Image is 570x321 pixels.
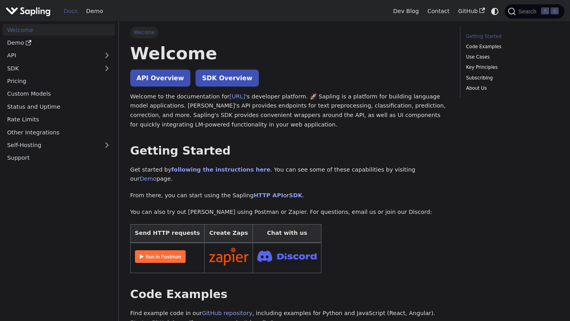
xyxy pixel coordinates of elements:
[505,4,564,19] button: Search (Command+K)
[423,5,454,17] a: Contact
[3,62,99,74] a: SDK
[130,27,449,38] nav: Breadcrumbs
[130,27,158,38] span: Welcome
[253,224,321,243] th: Chat with us
[130,92,449,130] p: Welcome to the documentation for 's developer platform. 🚀 Sapling is a platform for building lang...
[99,62,115,74] button: Expand sidebar category 'SDK'
[209,247,249,266] img: Connect in Zapier
[130,165,449,184] p: Get started by . You can see some of these capabilities by visiting our page.
[489,6,501,17] button: Switch between dark and light mode (currently system mode)
[196,70,258,87] a: SDK Overview
[6,6,53,17] a: Sapling.ai
[3,140,115,151] a: Self-Hosting
[3,24,115,36] a: Welcome
[59,5,82,17] a: Docs
[289,192,302,198] a: SDK
[3,50,99,61] a: API
[466,85,556,92] a: About Us
[99,50,115,61] button: Expand sidebar category 'API'
[82,5,107,17] a: Demo
[202,310,252,316] a: GitHub repository
[3,101,115,112] a: Status and Uptime
[130,224,204,243] th: Send HTTP requests
[3,127,115,138] a: Other Integrations
[466,33,556,40] a: Getting Started
[3,37,115,49] a: Demo
[130,191,449,200] p: From there, you can start using the Sapling or .
[389,5,423,17] a: Dev Blog
[6,6,51,17] img: Sapling.ai
[3,152,115,164] a: Support
[551,8,559,15] kbd: K
[257,248,317,264] img: Join Discord
[454,5,489,17] a: GitHub
[466,53,556,61] a: Use Cases
[140,176,157,182] a: Demo
[3,88,115,100] a: Custom Models
[130,208,449,217] p: You can also try out [PERSON_NAME] using Postman or Zapier. For questions, email us or join our D...
[516,8,541,15] span: Search
[466,74,556,82] a: Subscribing
[541,8,549,15] kbd: ⌘
[466,64,556,71] a: Key Principles
[204,224,253,243] th: Create Zaps
[230,93,245,100] a: [URL]
[3,114,115,125] a: Rate Limits
[171,166,270,173] a: following the instructions here
[466,43,556,51] a: Code Examples
[130,144,449,158] h2: Getting Started
[130,287,449,302] h2: Code Examples
[130,43,449,64] h1: Welcome
[130,70,190,87] a: API Overview
[135,250,186,263] img: Run in Postman
[3,76,115,87] a: Pricing
[254,192,283,198] a: HTTP API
